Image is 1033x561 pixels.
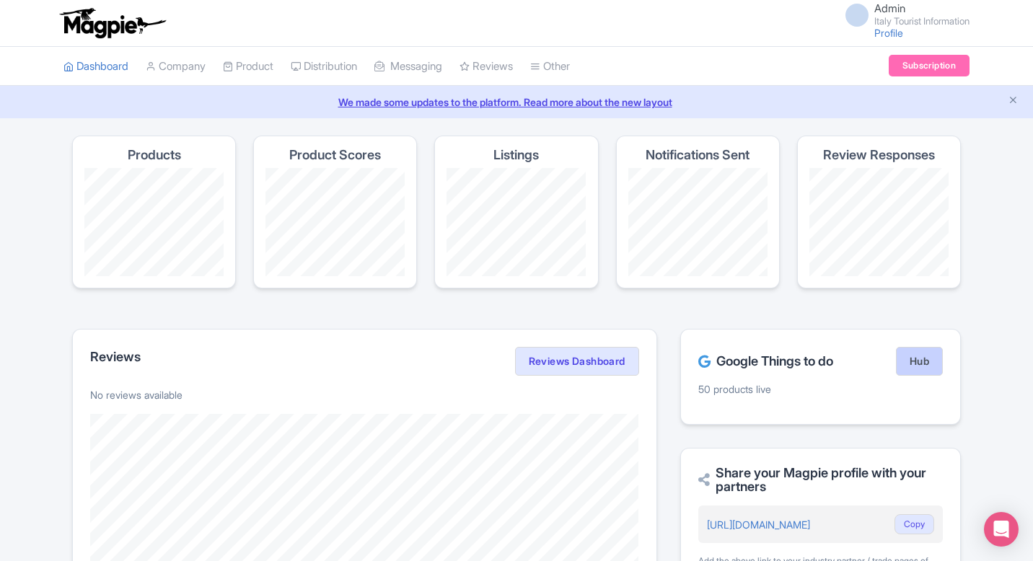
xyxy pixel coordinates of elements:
[874,27,903,39] a: Profile
[63,47,128,87] a: Dashboard
[874,1,905,15] span: Admin
[984,512,1019,547] div: Open Intercom Messenger
[698,381,943,397] p: 50 products live
[837,3,970,26] a: Admin Italy Tourist Information
[530,47,570,87] a: Other
[698,466,943,495] h2: Share your Magpie profile with your partners
[460,47,513,87] a: Reviews
[128,148,181,162] h4: Products
[894,514,934,534] button: Copy
[9,94,1024,110] a: We made some updates to the platform. Read more about the new layout
[896,347,943,376] a: Hub
[90,387,639,402] p: No reviews available
[874,17,970,26] small: Italy Tourist Information
[698,354,833,368] h2: Google Things to do
[90,350,141,364] h2: Reviews
[223,47,273,87] a: Product
[289,148,381,162] h4: Product Scores
[146,47,206,87] a: Company
[291,47,357,87] a: Distribution
[493,148,539,162] h4: Listings
[56,7,168,39] img: logo-ab69f6fb50320c5b225c76a69d11143b.png
[889,55,970,76] a: Subscription
[646,148,750,162] h4: Notifications Sent
[823,148,935,162] h4: Review Responses
[707,518,810,531] a: [URL][DOMAIN_NAME]
[1008,93,1019,110] button: Close announcement
[515,347,639,376] a: Reviews Dashboard
[374,47,442,87] a: Messaging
